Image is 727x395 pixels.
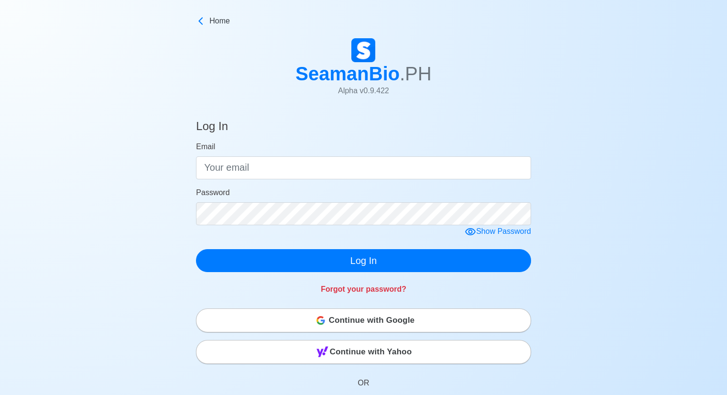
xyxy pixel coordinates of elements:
[196,15,531,27] a: Home
[321,285,406,293] a: Forgot your password?
[209,15,230,27] span: Home
[196,188,229,197] span: Password
[196,308,531,332] button: Continue with Google
[295,85,432,97] p: Alpha v 0.9.422
[196,249,531,272] button: Log In
[295,62,432,85] h1: SeamanBio
[465,226,531,238] div: Show Password
[400,63,432,84] span: .PH
[196,340,531,364] button: Continue with Yahoo
[196,156,531,179] input: Your email
[351,38,375,62] img: Logo
[196,366,531,393] p: OR
[196,120,228,137] h4: Log In
[196,143,215,151] span: Email
[329,311,415,330] span: Continue with Google
[330,342,412,362] span: Continue with Yahoo
[295,38,432,104] a: SeamanBio.PHAlpha v0.9.422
